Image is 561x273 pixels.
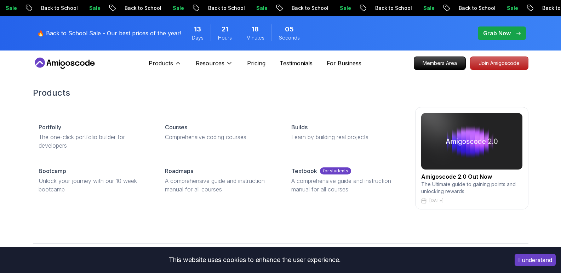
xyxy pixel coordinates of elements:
p: Back to School [452,5,500,12]
p: Builds [291,123,308,131]
a: BootcampUnlock your journey with our 10 week bootcamp [33,161,154,199]
a: For Business [327,59,361,67]
a: Members Area [414,57,466,70]
p: Resources [196,59,224,67]
a: Textbookfor studentsA comprehensive guide and instruction manual for all courses [286,161,406,199]
button: Resources [196,59,233,73]
p: Sale [250,5,272,12]
div: This website uses cookies to enhance the user experience. [5,252,504,268]
p: Portfolly [39,123,61,131]
p: for students [320,167,351,174]
span: 13 Days [194,24,201,34]
span: 21 Hours [222,24,228,34]
p: Back to School [118,5,166,12]
p: [DATE] [429,198,443,203]
p: Learn by building real projects [291,133,401,141]
p: Grab Now [483,29,511,37]
p: A comprehensive guide and instruction manual for all courses [291,177,401,194]
button: Accept cookies [515,254,556,266]
a: CoursesComprehensive coding courses [159,117,280,147]
p: Comprehensive coding courses [165,133,274,141]
p: 🔥 Back to School Sale - Our best prices of the year! [37,29,181,37]
p: The Ultimate guide to gaining points and unlocking rewards [421,181,522,195]
button: Products [149,59,182,73]
p: Roadmaps [165,167,193,175]
p: Textbook [291,167,317,175]
a: Join Amigoscode [470,57,528,70]
p: The one-click portfolio builder for developers [39,133,148,150]
p: Products [149,59,173,67]
span: Days [192,34,204,41]
span: 5 Seconds [285,24,294,34]
h2: Products [33,87,528,99]
span: 18 Minutes [252,24,259,34]
p: Back to School [285,5,333,12]
p: A comprehensive guide and instruction manual for all courses [165,177,274,194]
a: Pricing [247,59,265,67]
p: Sale [333,5,356,12]
p: Back to School [201,5,250,12]
p: Courses [165,123,187,131]
a: PortfollyThe one-click portfolio builder for developers [33,117,154,155]
a: amigoscode 2.0Amigoscode 2.0 Out NowThe Ultimate guide to gaining points and unlocking rewards[DATE] [415,107,528,209]
a: BuildsLearn by building real projects [286,117,406,147]
a: RoadmapsA comprehensive guide and instruction manual for all courses [159,161,280,199]
span: Minutes [246,34,264,41]
p: Sale [500,5,523,12]
span: Hours [218,34,232,41]
p: Back to School [34,5,82,12]
p: Unlock your journey with our 10 week bootcamp [39,177,148,194]
span: Seconds [279,34,300,41]
a: Testimonials [280,59,313,67]
p: Sale [166,5,189,12]
p: Members Area [414,57,465,70]
p: Sale [417,5,439,12]
p: Bootcamp [39,167,66,175]
p: Sale [82,5,105,12]
p: Back to School [368,5,417,12]
h2: Amigoscode 2.0 Out Now [421,172,522,181]
img: amigoscode 2.0 [421,113,522,170]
